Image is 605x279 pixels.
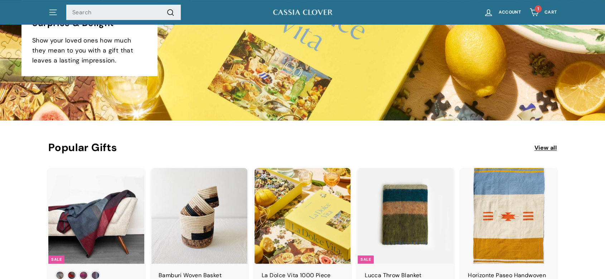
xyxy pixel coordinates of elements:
div: Sale [48,255,64,264]
p: Unique Gifts That Surprise & Delight [32,9,147,28]
img: A striped throw blanket with varying shades of olive green, deep teal, mustard, and beige, with a... [358,168,454,264]
a: Account [479,2,525,23]
a: View all [534,143,557,153]
span: Cart [544,10,557,15]
span: 1 [537,6,539,12]
a: Cart [525,2,561,23]
p: Show your loved ones how much they mean to you with a gift that leaves a lasting impression. [32,35,147,65]
input: Search [66,5,181,20]
div: Sale [358,255,374,264]
h2: Popular Gifts [48,142,534,154]
span: Account [499,10,521,15]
